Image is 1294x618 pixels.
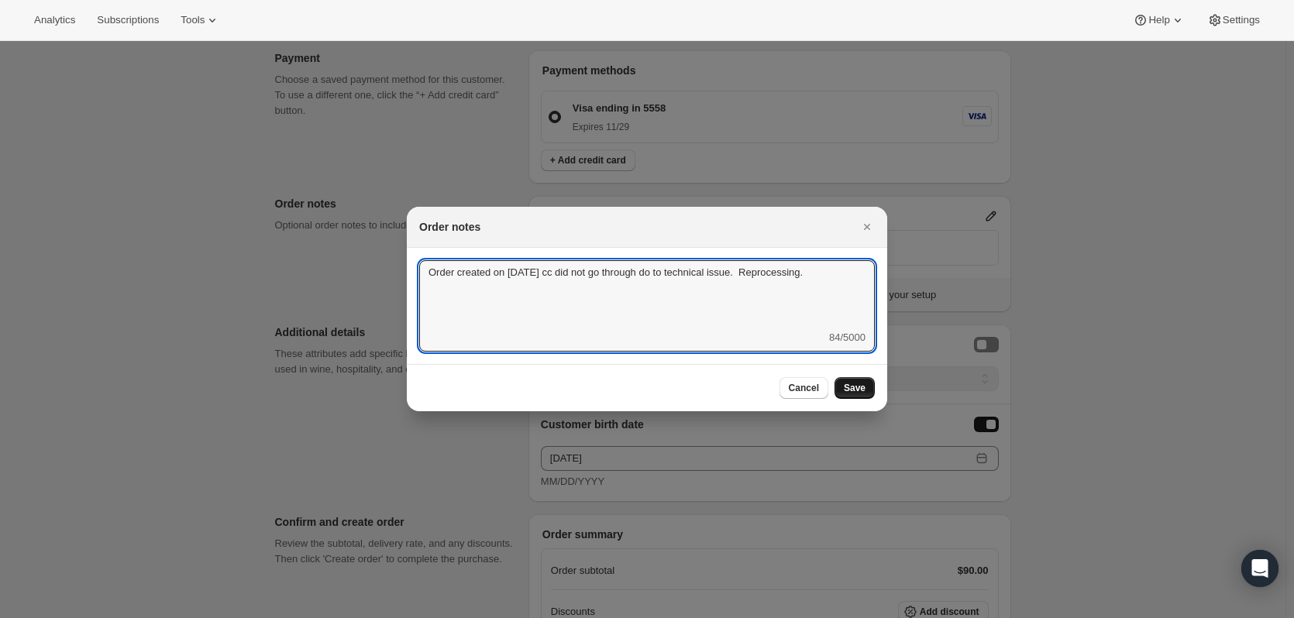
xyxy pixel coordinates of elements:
[1124,9,1194,31] button: Help
[34,14,75,26] span: Analytics
[789,382,819,394] span: Cancel
[25,9,84,31] button: Analytics
[835,377,875,399] button: Save
[779,377,828,399] button: Cancel
[419,260,875,330] textarea: Order created on [DATE] cc did not go through do to technical issue. Reprocessing.
[1198,9,1269,31] button: Settings
[1223,14,1260,26] span: Settings
[171,9,229,31] button: Tools
[844,382,866,394] span: Save
[88,9,168,31] button: Subscriptions
[97,14,159,26] span: Subscriptions
[1241,550,1279,587] div: Open Intercom Messenger
[419,219,480,235] h2: Order notes
[181,14,205,26] span: Tools
[856,216,878,238] button: Close
[1148,14,1169,26] span: Help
